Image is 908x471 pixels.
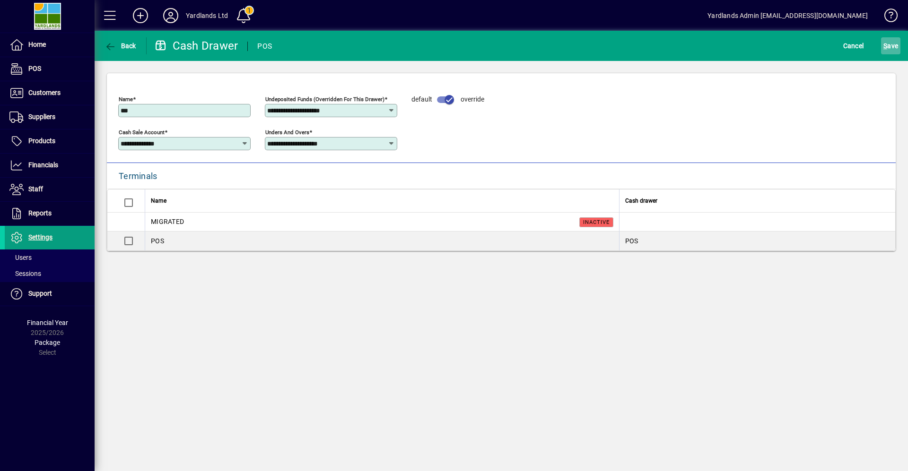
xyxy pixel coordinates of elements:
a: Users [5,249,95,265]
div: POS [257,39,272,54]
button: Cancel [841,37,866,54]
span: Users [9,254,32,261]
mat-label: Cash sale account [119,129,165,136]
a: Suppliers [5,105,95,129]
a: Knowledge Base [877,2,896,33]
span: Package [35,339,60,346]
span: Support [28,290,52,297]
span: Financials [28,161,58,169]
button: Profile [156,7,186,24]
a: Financials [5,154,95,177]
div: MIGRATED [151,217,613,227]
div: POS [151,236,613,246]
span: Name [151,196,166,206]
span: Cash drawer [625,196,657,206]
span: Sessions [9,270,41,277]
span: Inactive [583,219,610,225]
span: Cancel [843,38,864,53]
a: POS [5,57,95,81]
a: Products [5,129,95,153]
span: Reports [28,209,52,217]
div: Terminals [119,169,159,184]
mat-label: Undeposited Funds (overridden for this drawer) [265,96,384,103]
span: Staff [28,185,43,193]
a: Staff [5,178,95,201]
td: POS [619,231,895,250]
span: Customers [28,89,61,96]
span: override [461,95,484,103]
span: Settings [28,233,52,241]
div: Cash Drawer [154,38,238,53]
button: Save [881,37,900,54]
span: default [411,95,432,103]
a: Support [5,282,95,306]
button: Add [125,7,156,24]
span: Products [28,137,55,145]
a: Sessions [5,265,95,282]
a: Reports [5,202,95,225]
a: Home [5,33,95,57]
app-page-header-button: Back [95,37,147,54]
mat-label: Unders and Overs [265,129,309,136]
span: POS [28,65,41,72]
span: S [883,42,887,50]
button: Back [102,37,139,54]
div: Yardlands Admin [EMAIL_ADDRESS][DOMAIN_NAME] [707,8,868,23]
span: Back [105,42,136,50]
span: Financial Year [27,319,68,326]
span: ave [883,38,898,53]
span: Suppliers [28,113,55,120]
a: Customers [5,81,95,105]
mat-label: Name [119,96,133,103]
span: Home [28,41,46,48]
div: Yardlands Ltd [186,8,228,23]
